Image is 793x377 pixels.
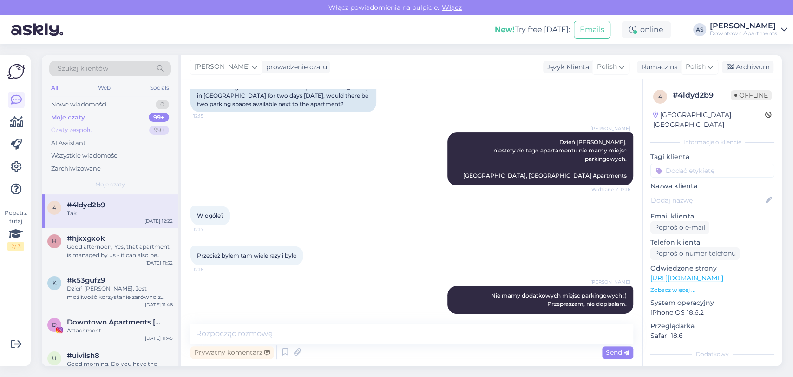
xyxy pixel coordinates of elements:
[731,90,772,100] span: Offline
[67,351,99,360] span: #uivilsh8
[650,221,709,234] div: Poproś o e-mail
[197,212,224,219] span: W ogóle?
[590,278,630,285] span: [PERSON_NAME]
[650,286,774,294] p: Zobacz więcej ...
[686,62,706,72] span: Polish
[650,321,774,331] p: Przeglądarka
[650,138,774,146] div: Informacje o kliencie
[7,63,25,80] img: Askly Logo
[591,314,630,321] span: Widziane ✓ 12:19
[67,209,173,218] div: Tak
[52,238,57,245] span: h
[145,301,173,308] div: [DATE] 11:48
[67,360,173,377] div: Good morning, Do you have the confirmation code of that booking?
[653,110,765,130] div: [GEOGRAPHIC_DATA], [GEOGRAPHIC_DATA]
[67,276,105,284] span: #k53gufz9
[722,61,773,73] div: Archiwum
[190,346,274,359] div: Prywatny komentarz
[51,139,85,148] div: AI Assistant
[52,279,57,286] span: k
[96,82,112,94] div: Web
[262,62,327,72] div: prowadzenie czatu
[650,364,774,374] p: Notatki
[439,3,465,12] span: Włącz
[650,181,774,191] p: Nazwa klienta
[658,93,662,100] span: 4
[51,126,93,135] div: Czaty zespołu
[622,21,671,38] div: online
[51,164,101,173] div: Zarchiwizowane
[51,100,107,109] div: Nowe wiadomości
[149,126,169,135] div: 99+
[491,292,628,307] span: Nie mamy dodatkowych miejsc parkingowych :) Przepraszam, nie dopisałam.
[67,243,173,259] div: Good afternoon, Yes, that apartment is managed by us - it can also be booked via our official sit...
[650,152,774,162] p: Tagi klienta
[95,180,125,189] span: Moje czaty
[606,348,629,357] span: Send
[52,204,56,211] span: 4
[58,64,108,73] span: Szukaj klientów
[49,82,60,94] div: All
[650,298,774,308] p: System operacyjny
[710,22,787,37] a: [PERSON_NAME]Downtown Apartments
[591,186,630,193] span: Widziane ✓ 12:16
[148,82,171,94] div: Socials
[574,21,610,39] button: Emails
[650,308,774,317] p: iPhone OS 18.6.2
[52,355,57,362] span: u
[197,252,297,259] span: Przecież byłem tam wiele razy i było
[195,62,250,72] span: [PERSON_NAME]
[590,125,630,132] span: [PERSON_NAME]
[156,100,169,109] div: 0
[693,23,706,36] div: AS
[51,113,85,122] div: Moje czaty
[637,62,678,72] div: Tłumacz na
[67,326,173,335] div: Attachment
[650,274,723,282] a: [URL][DOMAIN_NAME]
[651,195,764,205] input: Dodaj nazwę
[650,350,774,358] div: Dodatkowy
[67,201,105,209] span: #4ldyd2b9
[650,238,774,247] p: Telefon klienta
[145,335,173,342] div: [DATE] 11:45
[145,259,173,266] div: [DATE] 11:52
[7,209,24,251] div: Popatrz tutaj
[650,331,774,341] p: Safari 18.6
[543,62,589,72] div: Język Klienta
[193,266,228,273] span: 12:18
[650,264,774,273] p: Odwiedzone strony
[67,318,164,326] span: Downtown Apartments Kraków
[193,226,228,233] span: 12:17
[495,24,570,35] div: Try free [DATE]:
[650,212,774,221] p: Email klienta
[650,247,740,260] div: Poproś o numer telefonu
[51,151,119,160] div: Wszystkie wiadomości
[52,321,57,328] span: D
[190,79,376,112] div: Good morning. If I were to rent Zaułek [GEOGRAPHIC_DATA] in [GEOGRAPHIC_DATA] for two days [DATE]...
[193,112,228,119] span: 12:15
[149,113,169,122] div: 99+
[673,90,731,101] div: # 4ldyd2b9
[495,25,515,34] b: New!
[597,62,617,72] span: Polish
[67,284,173,301] div: Dzień [PERSON_NAME], Jest możliwość korzystanie zarówno z basenu jak i SPA, lecz jest to dodatkow...
[710,22,777,30] div: [PERSON_NAME]
[144,218,173,225] div: [DATE] 12:22
[7,242,24,251] div: 2 / 3
[67,234,105,243] span: #hjxxgxok
[710,30,777,37] div: Downtown Apartments
[650,164,774,178] input: Dodać etykietę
